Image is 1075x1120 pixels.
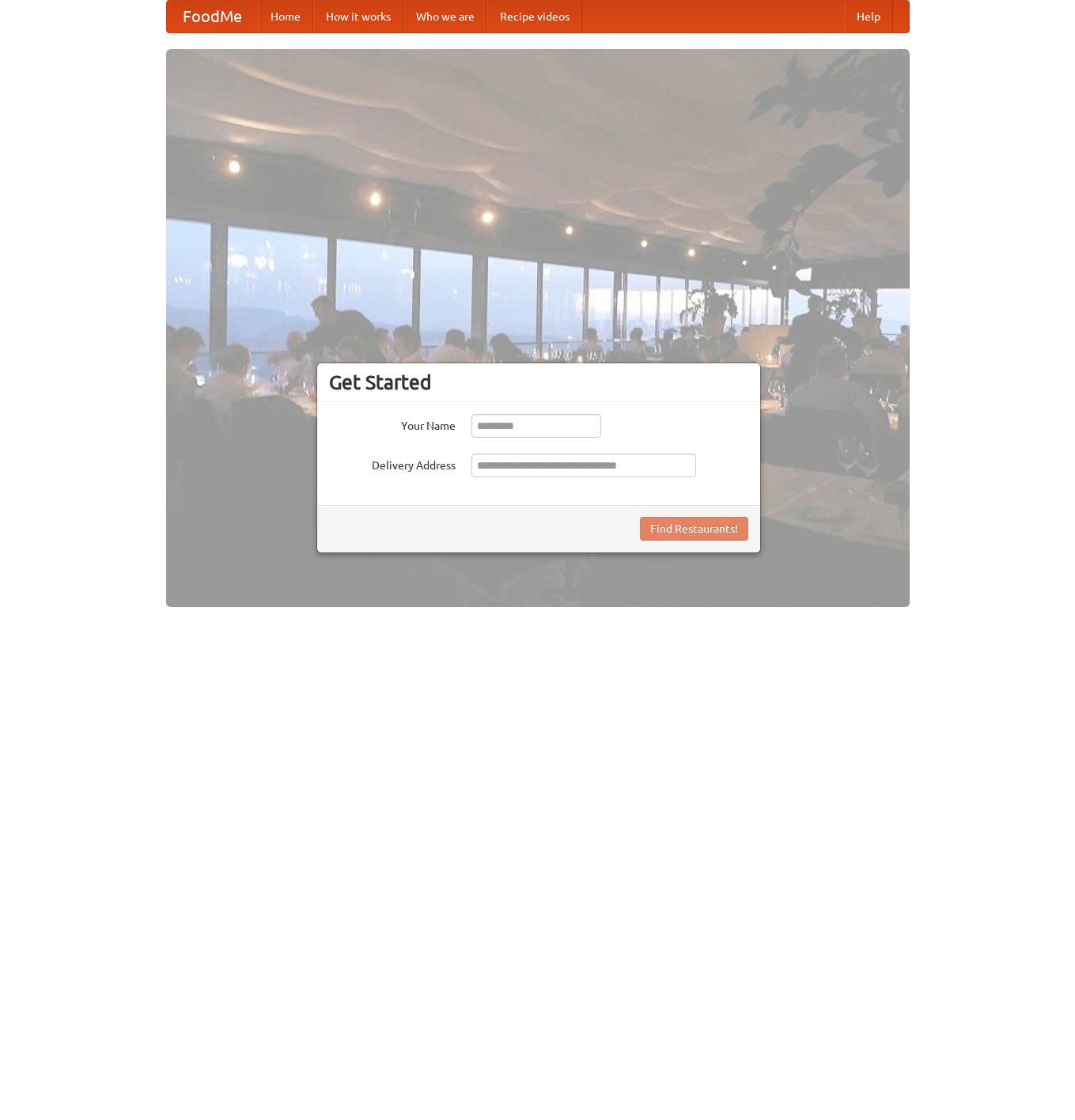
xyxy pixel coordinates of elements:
[403,1,487,32] a: Who we are
[640,517,748,541] button: Find Restaurants!
[258,1,313,32] a: Home
[329,414,456,434] label: Your Name
[313,1,403,32] a: How it works
[487,1,582,32] a: Recipe videos
[329,370,748,394] h3: Get Started
[329,454,456,473] label: Delivery Address
[844,1,893,32] a: Help
[167,1,258,32] a: FoodMe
